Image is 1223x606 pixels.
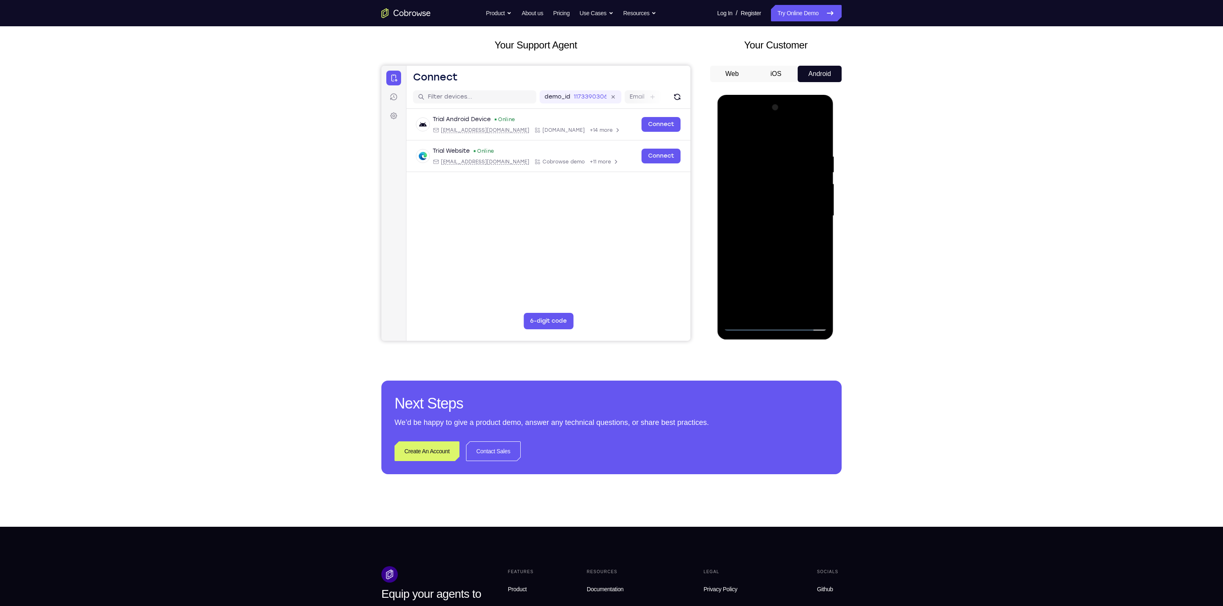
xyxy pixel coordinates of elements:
[508,586,527,592] span: Product
[771,5,842,21] a: Try Online Demo
[522,5,543,21] a: About us
[754,66,798,82] button: iOS
[505,581,537,597] a: Product
[710,66,754,82] button: Web
[486,5,512,21] button: Product
[710,38,842,53] h2: Your Customer
[395,394,828,413] h2: Next Steps
[584,566,654,578] div: Resources
[700,566,768,578] div: Legal
[814,581,842,597] a: Github
[395,441,459,461] a: Create An Account
[381,38,690,53] h2: Your Support Agent
[741,5,761,21] a: Register
[466,441,521,461] a: Contact Sales
[814,566,842,578] div: Socials
[553,5,570,21] a: Pricing
[704,586,737,592] span: Privacy Policy
[817,586,833,592] span: Github
[381,8,431,18] a: Go to the home page
[587,586,624,592] span: Documentation
[395,417,828,428] p: We’d be happy to give a product demo, answer any technical questions, or share best practices.
[798,66,842,82] button: Android
[736,8,737,18] span: /
[623,5,657,21] button: Resources
[717,5,732,21] a: Log In
[579,5,613,21] button: Use Cases
[584,581,654,597] a: Documentation
[700,581,768,597] a: Privacy Policy
[505,566,537,578] div: Features
[381,66,690,341] iframe: Agent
